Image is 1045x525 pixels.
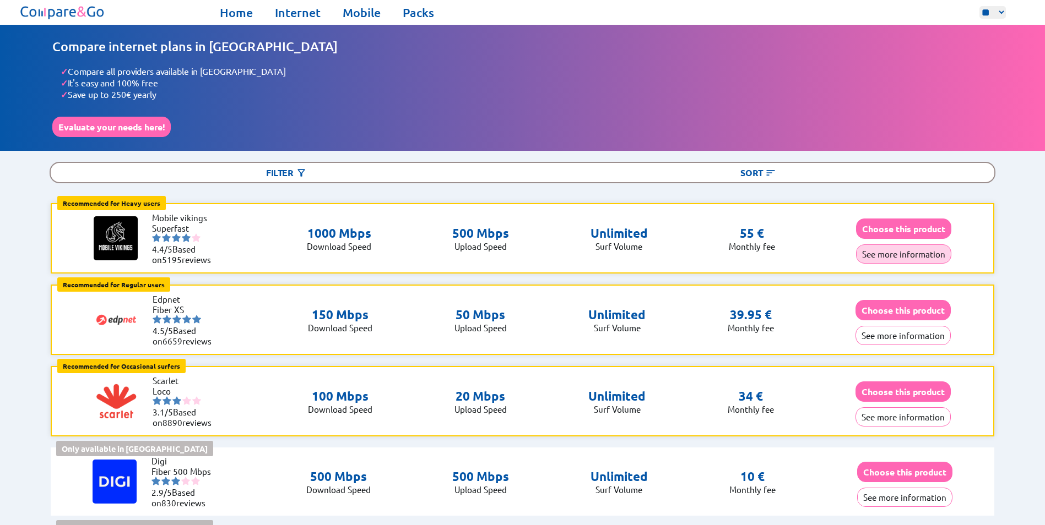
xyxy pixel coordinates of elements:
p: Upload Speed [452,241,509,251]
img: starnr4 [181,477,190,485]
span: 5195 [162,254,182,265]
span: 3.1/5 [153,407,173,417]
a: See more information [856,412,951,422]
a: Choose this product [856,386,951,397]
img: starnr2 [163,396,171,405]
img: starnr3 [172,396,181,405]
a: See more information [857,492,952,502]
span: 2.9/5 [151,487,172,497]
img: Button open the filtering menu [296,167,307,178]
p: 1000 Mbps [307,226,371,241]
img: starnr5 [192,233,201,242]
img: Logo of Digi [93,460,137,504]
p: Surf Volume [591,484,648,495]
p: Monthly fee [728,404,774,414]
p: Monthly fee [729,484,776,495]
img: starnr1 [153,315,161,324]
li: Fiber 500 Mbps [151,466,218,477]
p: Upload Speed [452,484,509,495]
p: 500 Mbps [452,469,509,484]
button: See more information [857,488,952,507]
button: See more information [856,244,951,264]
span: ✓ [61,89,68,100]
p: 500 Mbps [306,469,371,484]
li: Based on reviews [152,244,218,265]
p: Unlimited [588,389,646,404]
p: 100 Mbps [308,389,372,404]
li: Edpnet [153,294,219,304]
img: Button open the sorting menu [765,167,776,178]
div: Sort [522,163,994,182]
p: Download Speed [307,241,371,251]
a: See more information [856,330,951,341]
p: Upload Speed [454,404,507,414]
a: Internet [275,5,321,20]
p: 34 € [739,389,763,404]
button: See more information [856,326,951,345]
li: Based on reviews [151,487,218,508]
b: Only available in [GEOGRAPHIC_DATA] [62,444,208,453]
li: It's easy and 100% free [61,77,993,89]
span: 6659 [163,336,182,346]
button: See more information [856,407,951,426]
img: starnr5 [192,315,201,324]
h1: Compare internet plans in [GEOGRAPHIC_DATA] [52,39,993,54]
li: Loco [153,386,219,396]
li: Digi [151,456,218,466]
span: 8890 [163,417,182,428]
div: Filter [51,163,522,182]
p: Surf Volume [591,241,648,251]
img: starnr3 [171,477,180,485]
img: Logo of Compare&Go [18,3,107,22]
p: 500 Mbps [452,226,509,241]
b: Recommended for Heavy users [63,199,160,207]
img: starnr5 [192,396,201,405]
span: 4.4/5 [152,244,172,254]
p: Download Speed [308,322,372,333]
button: Choose this product [857,462,952,482]
img: starnr4 [182,315,191,324]
li: Scarlet [153,375,219,386]
img: starnr3 [172,233,181,242]
p: Unlimited [588,307,646,322]
img: starnr1 [153,396,161,405]
img: starnr4 [182,396,191,405]
li: Fiber XS [153,304,219,315]
span: 830 [161,497,176,508]
a: Mobile [343,5,381,20]
b: Recommended for Regular users [63,280,165,289]
img: Logo of Edpnet [94,298,138,342]
li: Based on reviews [153,407,219,428]
p: Surf Volume [588,404,646,414]
p: Unlimited [591,226,648,241]
p: Monthly fee [729,241,775,251]
p: 150 Mbps [308,307,372,322]
p: 20 Mbps [454,389,507,404]
a: Choose this product [856,305,951,315]
img: Logo of Scarlet [94,379,138,423]
img: starnr2 [162,233,171,242]
img: starnr4 [182,233,191,242]
img: starnr1 [151,477,160,485]
a: Choose this product [857,467,952,477]
p: 50 Mbps [454,307,507,322]
span: 4.5/5 [153,325,173,336]
img: starnr5 [191,477,200,485]
button: Choose this product [856,218,951,239]
li: Superfast [152,223,218,233]
b: Recommended for Occasional surfers [63,362,180,370]
img: starnr2 [163,315,171,324]
p: Unlimited [591,469,648,484]
p: Upload Speed [454,322,507,333]
li: Mobile vikings [152,212,218,223]
img: starnr2 [161,477,170,485]
img: starnr3 [172,315,181,324]
button: Choose this product [856,300,951,320]
p: Download Speed [306,484,371,495]
span: ✓ [61,65,68,77]
a: Packs [403,5,434,20]
button: Evaluate your needs here! [52,117,171,137]
img: starnr1 [152,233,161,242]
p: Download Speed [308,404,372,414]
a: Choose this product [856,223,951,234]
